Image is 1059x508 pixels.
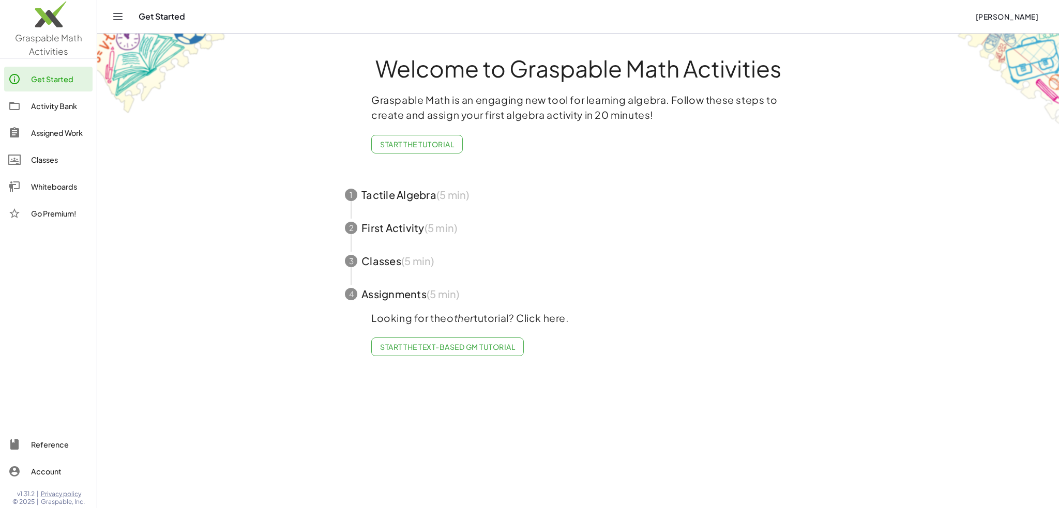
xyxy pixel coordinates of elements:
[31,153,88,166] div: Classes
[371,337,524,356] a: Start the Text-based GM Tutorial
[345,189,357,201] div: 1
[380,342,515,351] span: Start the Text-based GM Tutorial
[345,288,357,300] div: 4
[41,498,85,506] span: Graspable, Inc.
[371,311,785,326] p: Looking for the tutorial? Click here.
[332,244,824,278] button: 3Classes(5 min)
[371,135,463,153] button: Start the Tutorial
[345,255,357,267] div: 3
[15,32,82,57] span: Graspable Math Activities
[12,498,35,506] span: © 2025
[37,498,39,506] span: |
[41,490,85,498] a: Privacy policy
[4,174,93,199] a: Whiteboards
[31,207,88,220] div: Go Premium!
[975,12,1038,21] span: [PERSON_NAME]
[447,312,474,324] em: other
[332,211,824,244] button: 2First Activity(5 min)
[31,438,88,451] div: Reference
[4,432,93,457] a: Reference
[31,465,88,478] div: Account
[97,33,226,115] img: get-started-bg-ul-Ceg4j33I.png
[967,7,1047,26] button: [PERSON_NAME]
[110,8,126,25] button: Toggle navigation
[17,490,35,498] span: v1.31.2
[4,147,93,172] a: Classes
[4,94,93,118] a: Activity Bank
[345,222,357,234] div: 2
[31,73,88,85] div: Get Started
[4,459,93,484] a: Account
[332,278,824,311] button: 4Assignments(5 min)
[37,490,39,498] span: |
[31,180,88,193] div: Whiteboards
[371,93,785,122] p: Graspable Math is an engaging new tool for learning algebra. Follow these steps to create and ass...
[31,127,88,139] div: Assigned Work
[4,120,93,145] a: Assigned Work
[4,67,93,91] a: Get Started
[31,100,88,112] div: Activity Bank
[380,140,454,149] span: Start the Tutorial
[326,56,830,80] h1: Welcome to Graspable Math Activities
[332,178,824,211] button: 1Tactile Algebra(5 min)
